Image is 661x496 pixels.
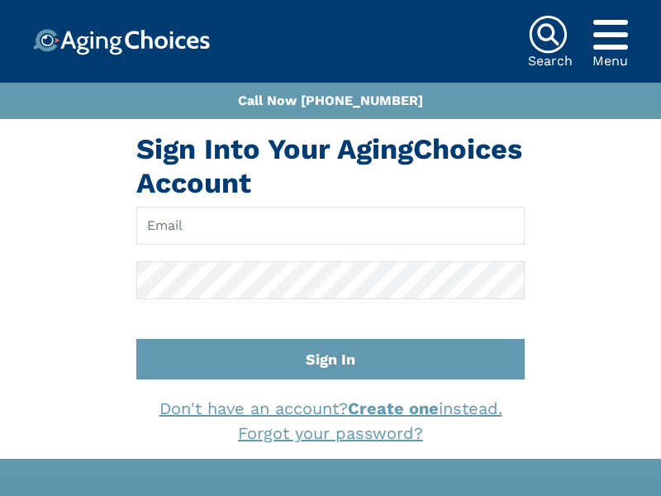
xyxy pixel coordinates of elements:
div: Popover trigger [592,15,628,55]
div: Search [528,55,573,68]
strong: Create one [348,398,439,418]
img: search-icon.svg [528,15,568,55]
img: Choice! [33,29,210,55]
a: Don't have an account?Create oneinstead. [159,398,502,418]
h1: Sign Into Your AgingChoices Account [136,132,525,200]
input: Email [136,207,525,245]
a: Call Now [PHONE_NUMBER] [238,93,423,108]
a: Forgot your password? [238,423,423,443]
input: Password [136,261,525,299]
div: Menu [592,55,628,68]
button: Sign In [136,339,525,379]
